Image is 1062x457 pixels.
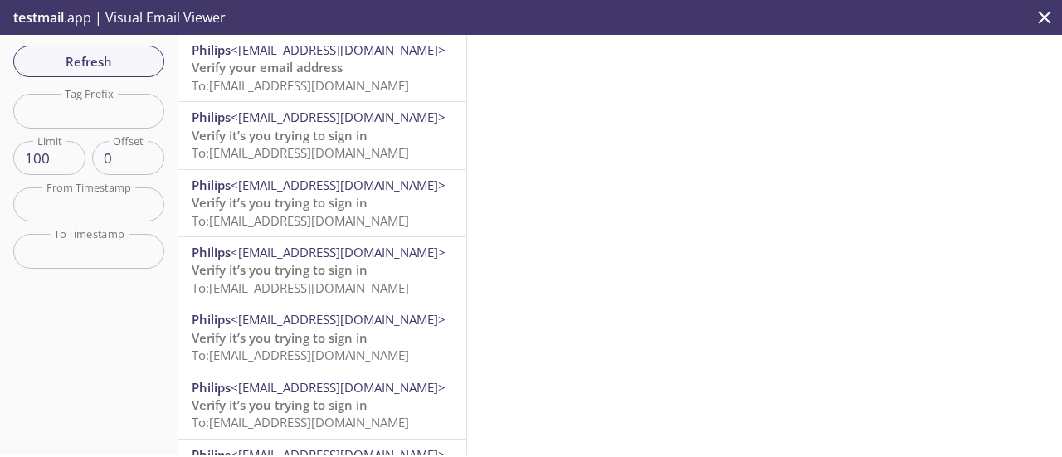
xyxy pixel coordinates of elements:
[231,379,446,396] span: <[EMAIL_ADDRESS][DOMAIN_NAME]>
[178,170,466,236] div: Philips<[EMAIL_ADDRESS][DOMAIN_NAME]>Verify it’s you trying to sign inTo:[EMAIL_ADDRESS][DOMAIN_N...
[192,261,368,278] span: Verify it’s you trying to sign in
[192,177,231,193] span: Philips
[192,41,231,58] span: Philips
[192,347,409,363] span: To: [EMAIL_ADDRESS][DOMAIN_NAME]
[192,329,368,346] span: Verify it’s you trying to sign in
[13,8,64,27] span: testmail
[192,280,409,296] span: To: [EMAIL_ADDRESS][DOMAIN_NAME]
[192,109,231,125] span: Philips
[192,194,368,211] span: Verify it’s you trying to sign in
[192,144,409,161] span: To: [EMAIL_ADDRESS][DOMAIN_NAME]
[192,396,368,413] span: Verify it’s you trying to sign in
[192,127,368,143] span: Verify it’s you trying to sign in
[178,102,466,168] div: Philips<[EMAIL_ADDRESS][DOMAIN_NAME]>Verify it’s you trying to sign inTo:[EMAIL_ADDRESS][DOMAIN_N...
[231,311,446,328] span: <[EMAIL_ADDRESS][DOMAIN_NAME]>
[13,46,164,77] button: Refresh
[27,51,151,72] span: Refresh
[178,304,466,371] div: Philips<[EMAIL_ADDRESS][DOMAIN_NAME]>Verify it’s you trying to sign inTo:[EMAIL_ADDRESS][DOMAIN_N...
[192,379,231,396] span: Philips
[178,372,466,439] div: Philips<[EMAIL_ADDRESS][DOMAIN_NAME]>Verify it’s you trying to sign inTo:[EMAIL_ADDRESS][DOMAIN_N...
[192,212,409,229] span: To: [EMAIL_ADDRESS][DOMAIN_NAME]
[231,41,446,58] span: <[EMAIL_ADDRESS][DOMAIN_NAME]>
[192,244,231,260] span: Philips
[178,237,466,304] div: Philips<[EMAIL_ADDRESS][DOMAIN_NAME]>Verify it’s you trying to sign inTo:[EMAIL_ADDRESS][DOMAIN_N...
[231,177,446,193] span: <[EMAIL_ADDRESS][DOMAIN_NAME]>
[231,244,446,260] span: <[EMAIL_ADDRESS][DOMAIN_NAME]>
[231,109,446,125] span: <[EMAIL_ADDRESS][DOMAIN_NAME]>
[192,414,409,430] span: To: [EMAIL_ADDRESS][DOMAIN_NAME]
[178,35,466,101] div: Philips<[EMAIL_ADDRESS][DOMAIN_NAME]>Verify your email addressTo:[EMAIL_ADDRESS][DOMAIN_NAME]
[192,77,409,94] span: To: [EMAIL_ADDRESS][DOMAIN_NAME]
[192,59,343,75] span: Verify your email address
[192,311,231,328] span: Philips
